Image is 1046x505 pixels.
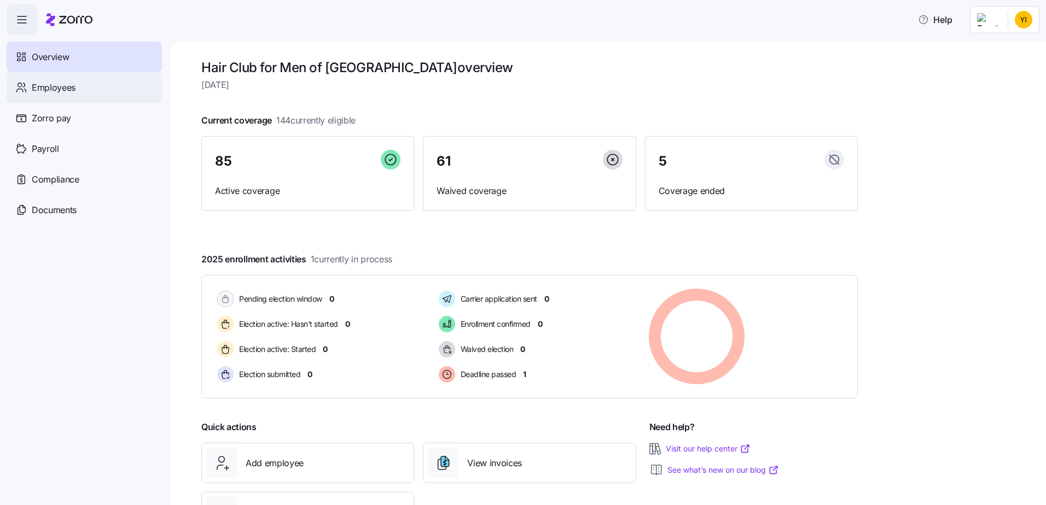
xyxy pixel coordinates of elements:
[215,184,400,198] span: Active coverage
[32,81,75,95] span: Employees
[909,9,961,31] button: Help
[201,420,257,434] span: Quick actions
[7,195,162,225] a: Documents
[7,133,162,164] a: Payroll
[457,319,531,330] span: Enrollment confirmed
[1015,11,1032,28] img: 58bf486cf3c66a19402657e6b7d52db7
[457,369,516,380] span: Deadline passed
[236,369,300,380] span: Election submitted
[311,252,392,266] span: 1 currently in process
[246,456,304,470] span: Add employee
[201,59,858,76] h1: Hair Club for Men of [GEOGRAPHIC_DATA] overview
[307,369,312,380] span: 0
[7,42,162,72] a: Overview
[538,319,543,330] span: 0
[457,293,537,304] span: Carrier application sent
[437,184,622,198] span: Waived coverage
[236,319,338,330] span: Election active: Hasn't started
[32,173,79,186] span: Compliance
[276,114,356,127] span: 144 currently eligible
[659,184,844,198] span: Coverage ended
[659,155,667,168] span: 5
[520,344,525,355] span: 0
[523,369,526,380] span: 1
[32,111,71,125] span: Zorro pay
[32,50,69,64] span: Overview
[323,344,328,355] span: 0
[918,13,952,26] span: Help
[544,293,549,304] span: 0
[236,293,322,304] span: Pending election window
[457,344,514,355] span: Waived election
[32,203,77,217] span: Documents
[467,456,522,470] span: View invoices
[201,114,356,127] span: Current coverage
[201,78,858,92] span: [DATE]
[7,164,162,195] a: Compliance
[329,293,334,304] span: 0
[667,465,779,475] a: See what’s new on our blog
[7,72,162,103] a: Employees
[32,142,59,156] span: Payroll
[649,420,695,434] span: Need help?
[977,13,999,26] img: Employer logo
[236,344,316,355] span: Election active: Started
[215,155,231,168] span: 85
[7,103,162,133] a: Zorro pay
[437,155,450,168] span: 61
[201,252,392,266] span: 2025 enrollment activities
[345,319,350,330] span: 0
[666,443,751,454] a: Visit our help center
